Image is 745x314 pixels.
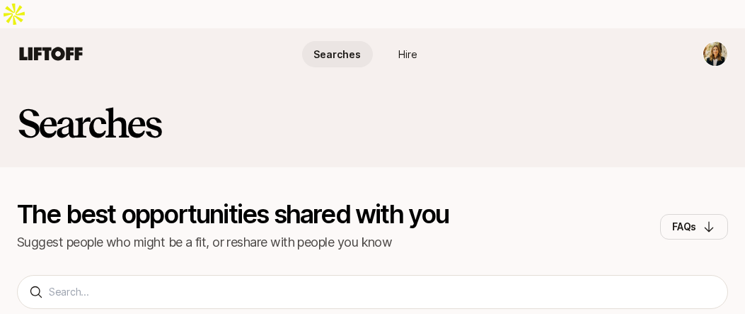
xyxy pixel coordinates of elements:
span: Hire [398,47,417,62]
a: Searches [302,41,373,67]
button: Lauren Michaels [703,41,728,67]
h2: Searches [17,102,161,145]
input: Search... [49,284,716,301]
p: The best opportunities shared with you [17,201,449,227]
span: Searches [313,47,361,62]
button: FAQs [660,214,728,240]
img: Lauren Michaels [703,42,727,66]
p: Suggest people who might be a fit, or reshare with people you know [17,232,449,252]
a: Hire [373,41,444,67]
p: FAQs [672,218,696,235]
